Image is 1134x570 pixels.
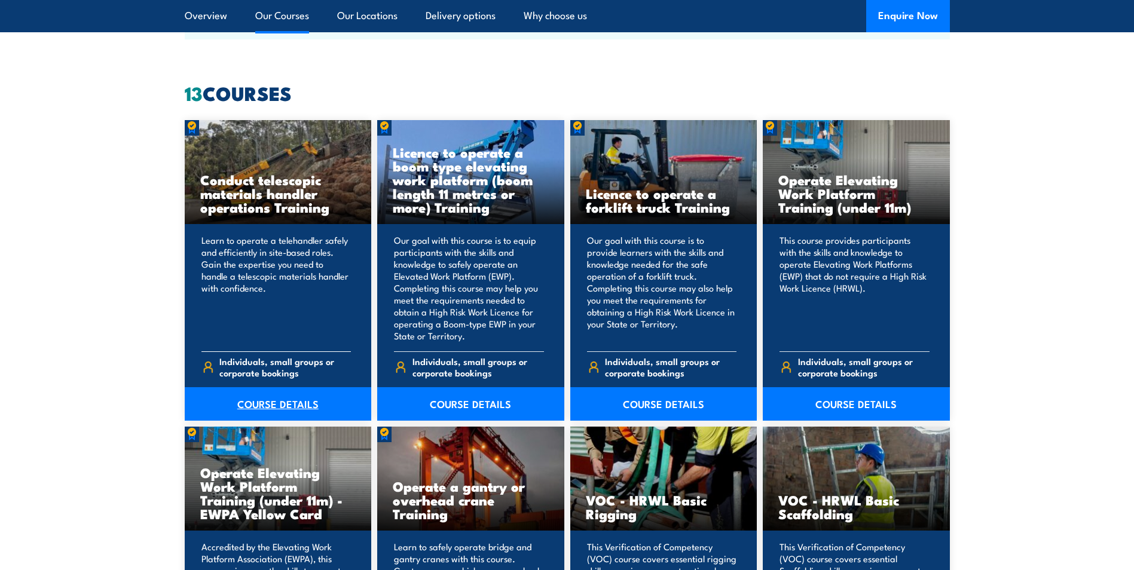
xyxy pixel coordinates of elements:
a: COURSE DETAILS [763,387,950,421]
span: Individuals, small groups or corporate bookings [219,356,351,378]
h3: Operate Elevating Work Platform Training (under 11m) - EWPA Yellow Card [200,465,356,520]
span: Individuals, small groups or corporate bookings [798,356,930,378]
h3: Operate Elevating Work Platform Training (under 11m) [778,173,934,214]
p: Our goal with this course is to provide learners with the skills and knowledge needed for the saf... [587,234,737,342]
span: Individuals, small groups or corporate bookings [605,356,736,378]
a: COURSE DETAILS [185,387,372,421]
h2: COURSES [185,84,950,101]
p: Our goal with this course is to equip participants with the skills and knowledge to safely operat... [394,234,544,342]
h3: VOC - HRWL Basic Scaffolding [778,493,934,520]
a: COURSE DETAILS [570,387,757,421]
h3: Licence to operate a forklift truck Training [586,186,742,214]
h3: Licence to operate a boom type elevating work platform (boom length 11 metres or more) Training [393,145,549,214]
strong: 13 [185,78,203,108]
span: Individuals, small groups or corporate bookings [412,356,544,378]
h3: Conduct telescopic materials handler operations Training [200,173,356,214]
h3: Operate a gantry or overhead crane Training [393,479,549,520]
h3: VOC - HRWL Basic Rigging [586,493,742,520]
p: Learn to operate a telehandler safely and efficiently in site-based roles. Gain the expertise you... [201,234,351,342]
p: This course provides participants with the skills and knowledge to operate Elevating Work Platfor... [780,234,930,342]
a: COURSE DETAILS [377,387,564,421]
